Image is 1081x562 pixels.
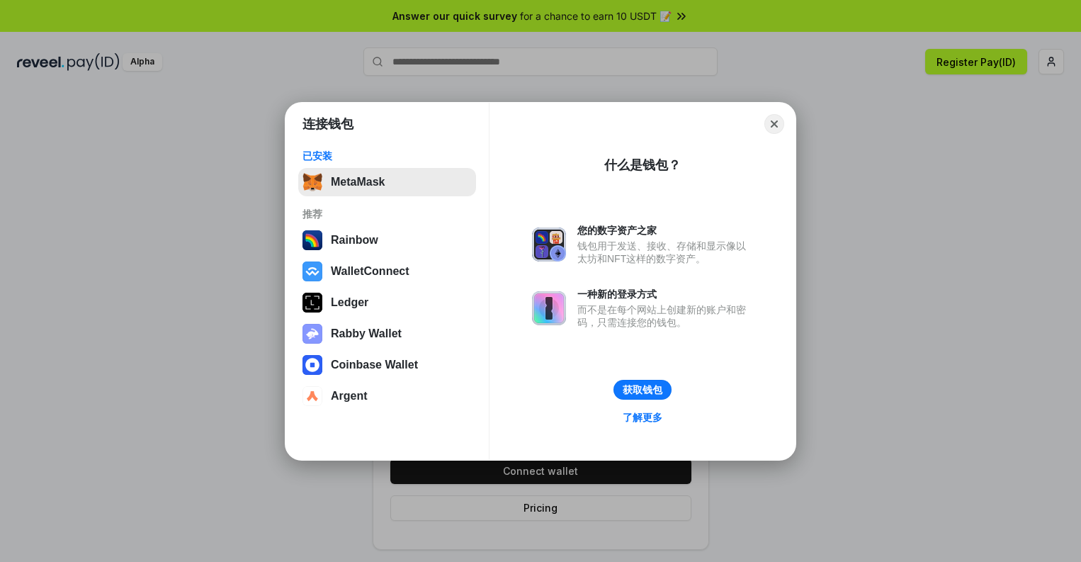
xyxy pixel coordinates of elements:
div: Argent [331,390,368,403]
button: Rainbow [298,226,476,254]
img: svg+xml,%3Csvg%20xmlns%3D%22http%3A%2F%2Fwww.w3.org%2F2000%2Fsvg%22%20fill%3D%22none%22%20viewBox... [532,227,566,262]
img: svg+xml,%3Csvg%20width%3D%2228%22%20height%3D%2228%22%20viewBox%3D%220%200%2028%2028%22%20fill%3D... [302,355,322,375]
img: svg+xml,%3Csvg%20xmlns%3D%22http%3A%2F%2Fwww.w3.org%2F2000%2Fsvg%22%20fill%3D%22none%22%20viewBox... [532,291,566,325]
img: svg+xml,%3Csvg%20fill%3D%22none%22%20height%3D%2233%22%20viewBox%3D%220%200%2035%2033%22%20width%... [302,172,322,192]
div: 一种新的登录方式 [577,288,753,300]
button: Coinbase Wallet [298,351,476,379]
img: svg+xml,%3Csvg%20width%3D%2228%22%20height%3D%2228%22%20viewBox%3D%220%200%2028%2028%22%20fill%3D... [302,386,322,406]
div: 了解更多 [623,411,662,424]
div: Ledger [331,296,368,309]
div: 您的数字资产之家 [577,224,753,237]
img: svg+xml,%3Csvg%20width%3D%22120%22%20height%3D%22120%22%20viewBox%3D%220%200%20120%20120%22%20fil... [302,230,322,250]
button: MetaMask [298,168,476,196]
img: svg+xml,%3Csvg%20xmlns%3D%22http%3A%2F%2Fwww.w3.org%2F2000%2Fsvg%22%20fill%3D%22none%22%20viewBox... [302,324,322,344]
button: Close [764,114,784,134]
div: 而不是在每个网站上创建新的账户和密码，只需连接您的钱包。 [577,303,753,329]
div: 钱包用于发送、接收、存储和显示像以太坊和NFT这样的数字资产。 [577,240,753,265]
button: Argent [298,382,476,410]
button: Ledger [298,288,476,317]
div: Rabby Wallet [331,327,402,340]
div: 已安装 [302,150,472,162]
div: 什么是钱包？ [604,157,681,174]
button: Rabby Wallet [298,320,476,348]
button: WalletConnect [298,257,476,286]
div: 获取钱包 [623,383,662,396]
div: Coinbase Wallet [331,359,418,371]
div: WalletConnect [331,265,409,278]
img: svg+xml,%3Csvg%20xmlns%3D%22http%3A%2F%2Fwww.w3.org%2F2000%2Fsvg%22%20width%3D%2228%22%20height%3... [302,293,322,313]
button: 获取钱包 [613,380,672,400]
div: 推荐 [302,208,472,220]
h1: 连接钱包 [302,116,353,133]
a: 了解更多 [614,408,671,427]
div: Rainbow [331,234,378,247]
img: svg+xml,%3Csvg%20width%3D%2228%22%20height%3D%2228%22%20viewBox%3D%220%200%2028%2028%22%20fill%3D... [302,262,322,281]
div: MetaMask [331,176,385,189]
